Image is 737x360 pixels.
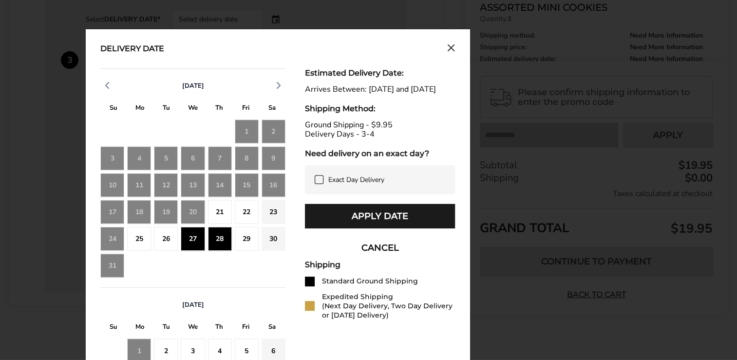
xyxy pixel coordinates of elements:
div: Estimated Delivery Date: [305,68,455,78]
div: F [232,101,259,117]
div: S [259,101,285,117]
div: Delivery Date [100,44,164,55]
div: T [206,101,232,117]
div: M [127,320,153,336]
button: CANCEL [305,236,455,260]
div: S [100,320,127,336]
div: M [127,101,153,117]
div: S [259,320,285,336]
div: W [180,101,206,117]
button: Apply Date [305,204,455,228]
div: Ground Shipping - $9.95 Delivery Days - 3-4 [305,120,455,139]
span: Exact Day Delivery [328,175,384,184]
span: [DATE] [182,81,204,90]
button: Close calendar [447,44,455,55]
div: Shipping Method: [305,104,455,113]
div: Shipping [305,260,455,269]
div: Standard Ground Shipping [322,277,418,286]
div: Arrives Between: [DATE] and [DATE] [305,85,455,94]
div: W [180,320,206,336]
button: [DATE] [178,81,208,90]
div: T [206,320,232,336]
div: F [232,320,259,336]
div: Expedited Shipping (Next Day Delivery, Two Day Delivery or [DATE] Delivery) [322,292,455,320]
span: [DATE] [182,300,204,309]
div: Need delivery on an exact day? [305,149,455,158]
div: T [153,320,180,336]
div: T [153,101,180,117]
div: S [100,101,127,117]
button: [DATE] [178,300,208,309]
